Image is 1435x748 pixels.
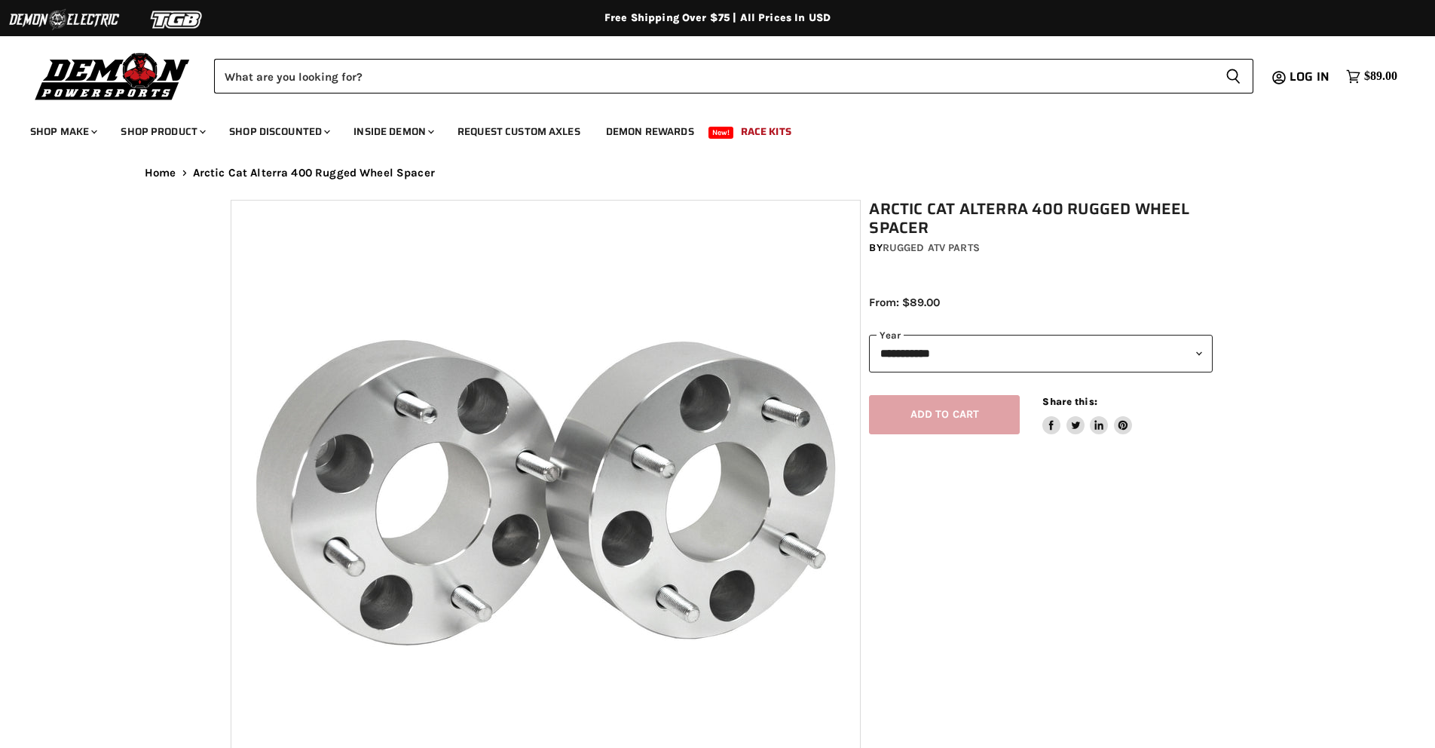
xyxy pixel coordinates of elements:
a: Shop Discounted [218,116,339,147]
a: Shop Product [109,116,215,147]
nav: Breadcrumbs [115,167,1320,179]
button: Search [1213,59,1253,93]
div: by [869,240,1213,256]
a: Inside Demon [342,116,443,147]
a: Shop Make [19,116,106,147]
div: Free Shipping Over $75 | All Prices In USD [115,11,1320,25]
img: TGB Logo 2 [121,5,234,34]
a: Request Custom Axles [446,116,592,147]
a: Log in [1283,70,1339,84]
span: $89.00 [1364,69,1397,84]
a: $89.00 [1339,66,1405,87]
a: Demon Rewards [595,116,705,147]
a: Race Kits [730,116,803,147]
span: From: $89.00 [869,296,940,309]
span: New! [708,127,734,139]
select: year [869,335,1213,372]
aside: Share this: [1042,395,1132,435]
ul: Main menu [19,110,1394,147]
input: Search [214,59,1213,93]
form: Product [214,59,1253,93]
span: Arctic Cat Alterra 400 Rugged Wheel Spacer [193,167,435,179]
img: Demon Electric Logo 2 [8,5,121,34]
span: Log in [1290,67,1329,86]
h1: Arctic Cat Alterra 400 Rugged Wheel Spacer [869,200,1213,238]
a: Rugged ATV Parts [883,241,980,254]
span: Share this: [1042,396,1097,407]
img: Demon Powersports [30,49,195,103]
a: Home [145,167,176,179]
